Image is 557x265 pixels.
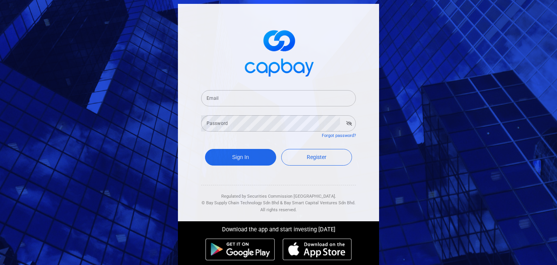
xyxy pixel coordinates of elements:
button: Sign In [205,149,276,166]
div: Download the app and start investing [DATE] [172,221,385,234]
a: Register [281,149,352,166]
a: Forgot password? [322,133,356,138]
img: ios [283,238,352,261]
span: Bay Smart Capital Ventures Sdn Bhd. [284,200,355,205]
span: Register [307,154,326,160]
img: android [205,238,275,261]
span: © Bay Supply Chain Technology Sdn Bhd [202,200,279,205]
div: Regulated by Securities Commission [GEOGRAPHIC_DATA]. & All rights reserved. [201,185,356,214]
img: logo [240,23,317,81]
